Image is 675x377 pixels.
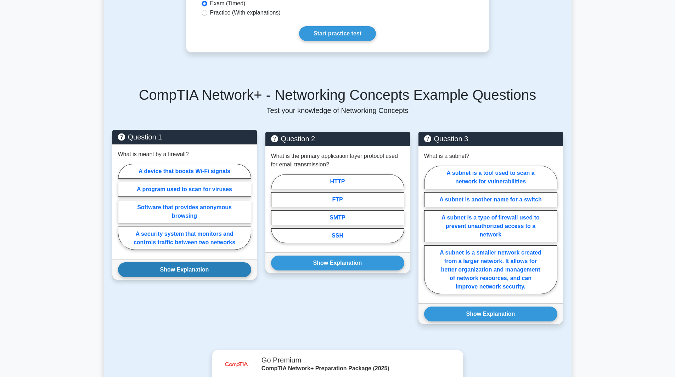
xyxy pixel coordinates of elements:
label: A subnet is a tool used to scan a network for vulnerabilities [424,166,557,189]
button: Show Explanation [424,307,557,321]
label: A subnet is another name for a switch [424,192,557,207]
h5: Question 1 [118,133,251,141]
p: What is meant by a firewall? [118,150,189,159]
label: HTTP [271,174,404,189]
p: What is a subnet? [424,152,469,160]
label: Software that provides anonymous browsing [118,200,251,223]
label: A device that boosts Wi-Fi signals [118,164,251,179]
label: A program used to scan for viruses [118,182,251,197]
h5: Question 2 [271,135,404,143]
label: Practice (With explanations) [210,8,281,17]
label: A subnet is a type of firewall used to prevent unauthorized access to a network [424,210,557,242]
label: SSH [271,228,404,243]
h5: Question 3 [424,135,557,143]
label: A subnet is a smaller network created from a larger network. It allows for better organization an... [424,245,557,294]
button: Show Explanation [118,262,251,277]
p: Test your knowledge of Networking Concepts [112,106,563,115]
label: FTP [271,192,404,207]
p: What is the primary application layer protocol used for email transmission? [271,152,404,169]
label: SMTP [271,210,404,225]
button: Show Explanation [271,256,404,270]
label: A security system that monitors and controls traffic between two networks [118,227,251,250]
h5: CompTIA Network+ - Networking Concepts Example Questions [112,86,563,103]
a: Start practice test [299,26,376,41]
